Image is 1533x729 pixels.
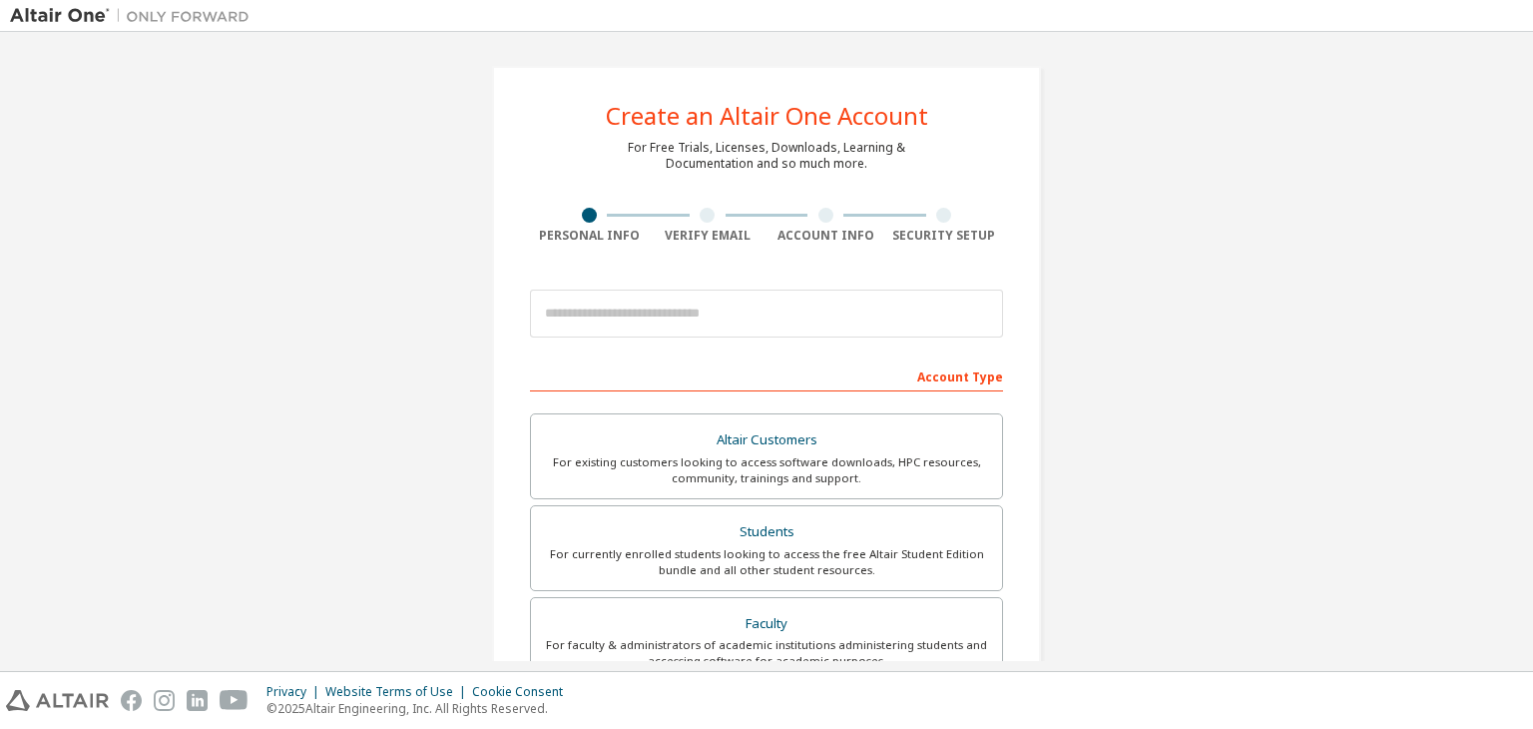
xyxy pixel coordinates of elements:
div: Altair Customers [543,426,990,454]
img: facebook.svg [121,690,142,711]
div: For Free Trials, Licenses, Downloads, Learning & Documentation and so much more. [628,140,905,172]
div: For faculty & administrators of academic institutions administering students and accessing softwa... [543,637,990,669]
div: Privacy [266,684,325,700]
div: For currently enrolled students looking to access the free Altair Student Edition bundle and all ... [543,546,990,578]
div: For existing customers looking to access software downloads, HPC resources, community, trainings ... [543,454,990,486]
img: linkedin.svg [187,690,208,711]
div: Verify Email [649,228,767,244]
p: © 2025 Altair Engineering, Inc. All Rights Reserved. [266,700,575,717]
img: youtube.svg [220,690,249,711]
img: instagram.svg [154,690,175,711]
div: Security Setup [885,228,1004,244]
div: Website Terms of Use [325,684,472,700]
div: Create an Altair One Account [606,104,928,128]
div: Faculty [543,610,990,638]
img: Altair One [10,6,259,26]
div: Cookie Consent [472,684,575,700]
div: Account Type [530,360,1003,391]
div: Personal Info [530,228,649,244]
div: Students [543,518,990,546]
div: Account Info [766,228,885,244]
img: altair_logo.svg [6,690,109,711]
